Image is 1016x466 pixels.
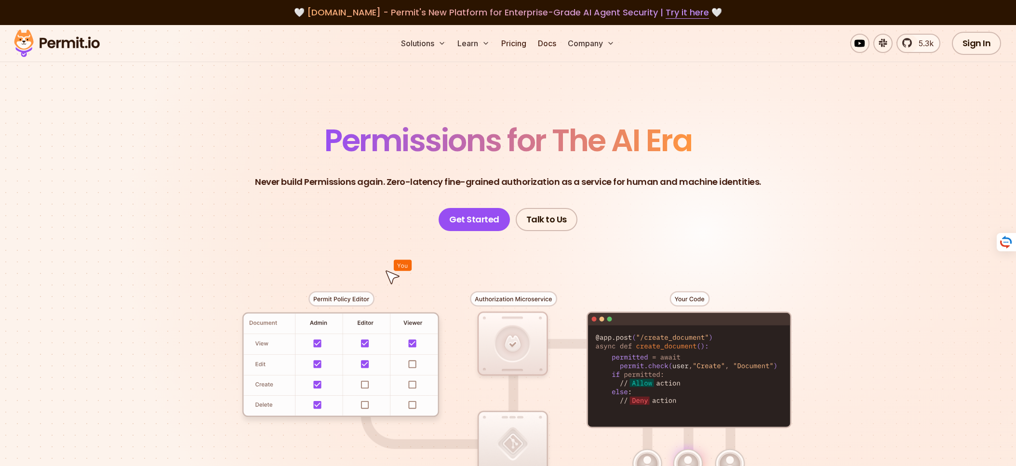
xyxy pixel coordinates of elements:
[454,34,494,53] button: Learn
[10,27,104,60] img: Permit logo
[23,6,993,19] div: 🤍 🤍
[564,34,618,53] button: Company
[497,34,530,53] a: Pricing
[439,208,510,231] a: Get Started
[397,34,450,53] button: Solutions
[896,34,940,53] a: 5.3k
[307,6,709,18] span: [DOMAIN_NAME] - Permit's New Platform for Enterprise-Grade AI Agent Security |
[255,175,761,189] p: Never build Permissions again. Zero-latency fine-grained authorization as a service for human and...
[952,32,1002,55] a: Sign In
[534,34,560,53] a: Docs
[666,6,709,19] a: Try it here
[516,208,577,231] a: Talk to Us
[913,38,934,49] span: 5.3k
[324,119,692,162] span: Permissions for The AI Era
